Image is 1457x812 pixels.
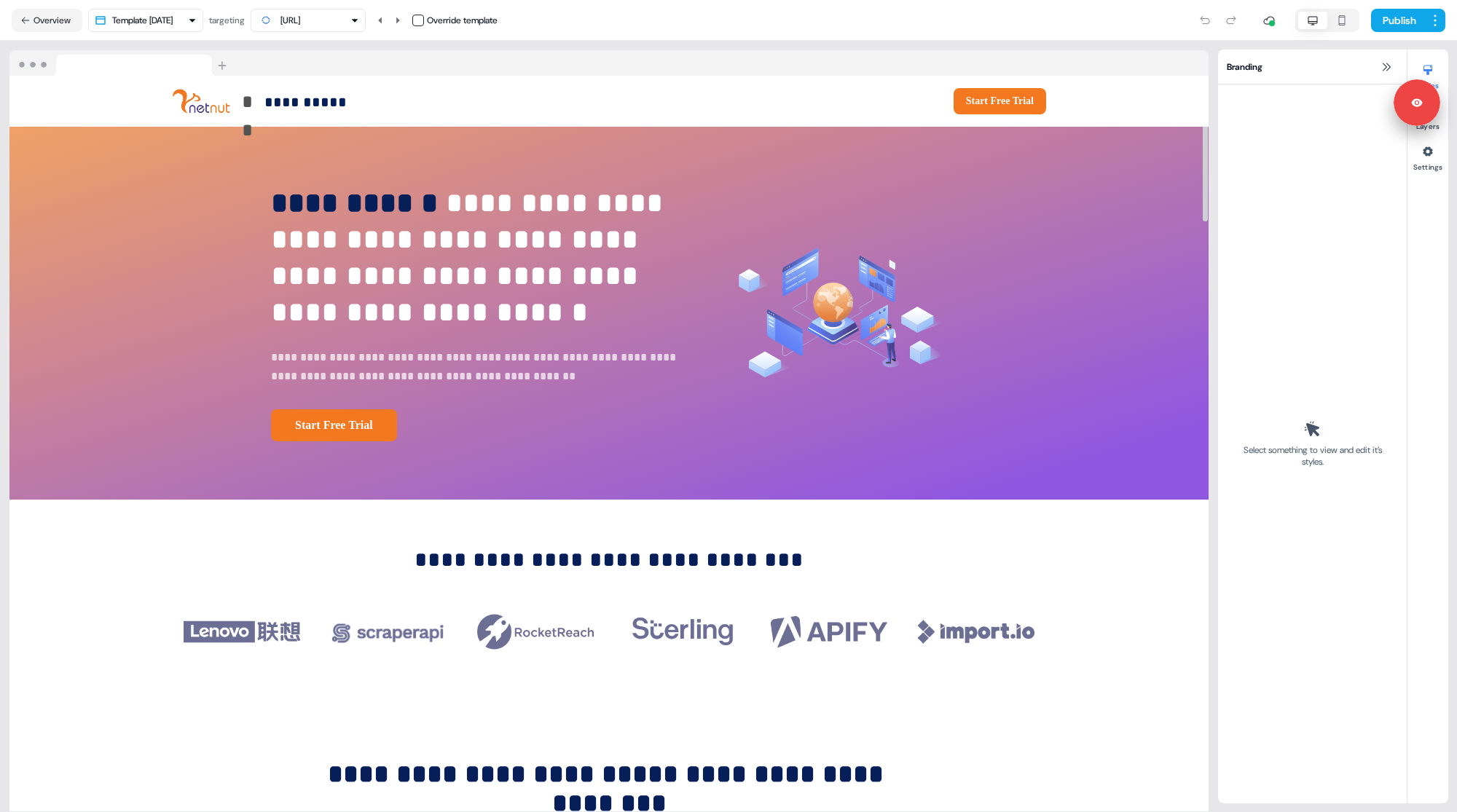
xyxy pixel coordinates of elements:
[184,602,300,661] img: Image
[271,409,688,441] div: Start Free Trial
[1407,140,1448,172] button: Settings
[1218,50,1407,84] div: Branding
[954,88,1046,114] button: Start Free Trial
[427,13,498,28] div: Override template
[918,602,1034,661] img: Image
[771,602,887,661] img: Image
[280,13,300,28] div: [URL]
[615,88,1046,114] div: Start Free Trial
[1407,58,1448,90] button: Styles
[9,50,233,76] img: Browser topbar
[172,591,1046,672] div: ImageImageImageImageImageImage
[172,88,230,115] img: Image
[209,13,245,28] div: targeting
[271,409,397,441] button: Start Free Trial
[1238,444,1386,468] div: Select something to view and edit it’s styles.
[477,602,594,661] img: Image
[112,13,173,28] div: Template [DATE]
[1371,9,1425,32] button: Publish
[331,602,447,661] img: Image
[12,9,82,32] button: Overview
[251,9,366,32] button: [URL]
[624,602,741,661] img: Image
[728,185,947,441] img: Image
